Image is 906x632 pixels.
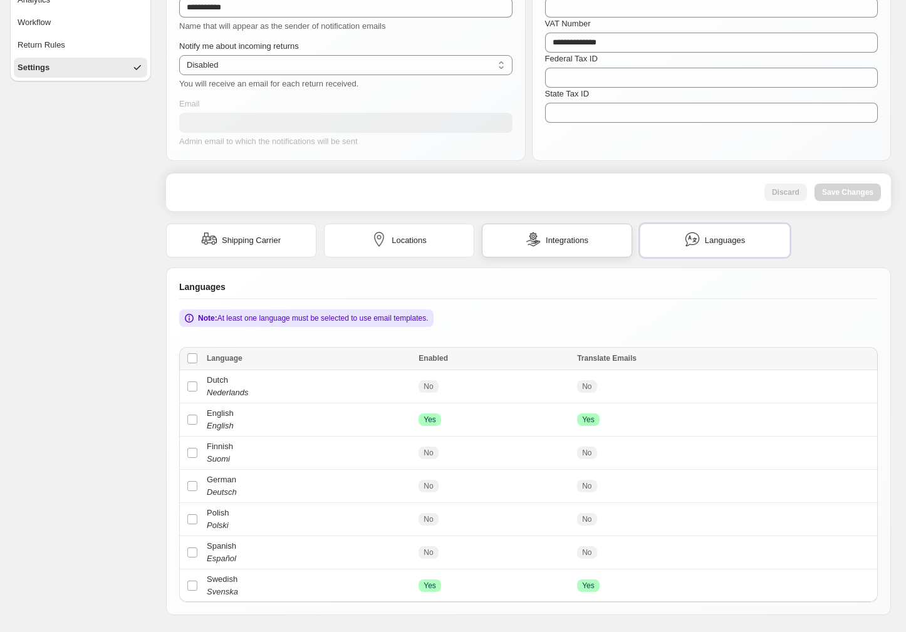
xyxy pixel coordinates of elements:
span: Email [179,99,200,108]
span: Admin email to which the notifications will be sent [179,137,358,146]
span: Name that will appear as the sender of notification emails [179,21,386,31]
strong: Note: [198,314,217,323]
td: German [203,470,415,503]
span: VAT Number [545,19,591,28]
span: No [582,514,591,524]
span: No [424,448,433,458]
span: Integrations [546,234,588,247]
i: Español [207,554,236,563]
i: Nederlands [207,388,249,397]
td: Swedish [203,569,415,603]
td: Polish [203,503,415,536]
td: English [203,403,415,437]
span: Yes [582,581,595,591]
span: No [582,547,591,557]
i: Suomi [207,454,230,464]
span: No [424,481,433,491]
span: No [424,381,433,391]
span: No [582,448,591,458]
button: Workflow [14,13,147,33]
i: Svenska [207,587,238,596]
span: Federal Tax ID [545,54,598,63]
button: Return Rules [14,35,147,55]
span: Shipping Carrier [222,234,281,247]
span: No [424,547,433,557]
span: No [582,481,591,491]
span: You will receive an email for each return received. [179,79,358,88]
span: Yes [582,415,595,425]
span: Return Rules [18,39,65,51]
span: At least one language must be selected to use email templates. [198,313,429,323]
td: Spanish [203,536,415,569]
span: Settings [18,61,49,74]
span: Locations [392,234,427,247]
span: Notify me about incoming returns [179,41,299,51]
span: State Tax ID [545,89,590,98]
i: Polski [207,521,229,530]
span: Workflow [18,16,51,29]
span: No [582,381,591,391]
td: Dutch [203,370,415,403]
span: No [424,514,433,524]
span: Yes [424,581,436,591]
span: Translate Emails [577,354,637,363]
span: Enabled [419,354,448,363]
i: Deutsch [207,487,237,497]
td: Finnish [203,437,415,470]
i: English [207,421,234,430]
span: Language [207,354,242,363]
span: Yes [424,415,436,425]
div: Languages [179,281,878,299]
button: Settings [14,58,147,78]
span: Languages [705,234,745,247]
